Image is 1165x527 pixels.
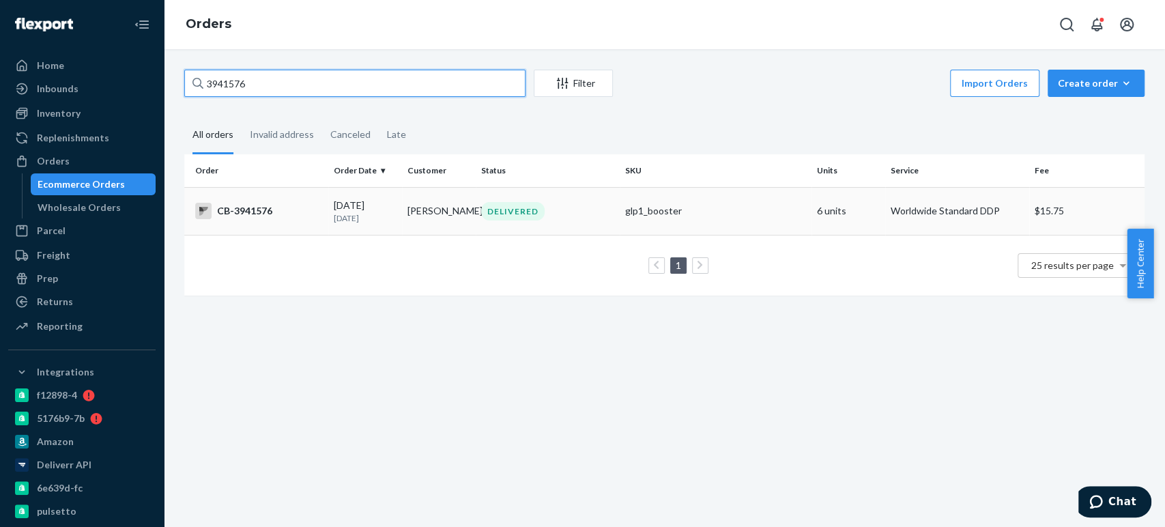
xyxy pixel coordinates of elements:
[38,201,121,214] div: Wholesale Orders
[8,268,156,289] a: Prep
[37,59,64,72] div: Home
[8,244,156,266] a: Freight
[37,412,85,425] div: 5176b9-7b
[330,117,371,152] div: Canceled
[673,259,684,271] a: Page 1 is your current page
[1113,11,1140,38] button: Open account menu
[37,504,76,518] div: pulsetto
[8,408,156,429] a: 5176b9-7b
[37,154,70,168] div: Orders
[8,291,156,313] a: Returns
[37,481,83,495] div: 6e639d-fc
[407,165,470,176] div: Customer
[1053,11,1080,38] button: Open Search Box
[1029,187,1145,235] td: $15.75
[37,82,78,96] div: Inbounds
[950,70,1039,97] button: Import Orders
[334,212,397,224] p: [DATE]
[8,384,156,406] a: f12898-4
[8,315,156,337] a: Reporting
[402,187,476,235] td: [PERSON_NAME]
[37,248,70,262] div: Freight
[192,117,233,154] div: All orders
[1048,70,1145,97] button: Create order
[8,500,156,522] a: pulsetto
[184,154,328,187] th: Order
[1058,76,1134,90] div: Create order
[8,361,156,383] button: Integrations
[811,154,885,187] th: Units
[195,203,323,219] div: CB-3941576
[8,55,156,76] a: Home
[811,187,885,235] td: 6 units
[37,319,83,333] div: Reporting
[8,220,156,242] a: Parcel
[625,204,806,218] div: glp1_booster
[891,204,1024,218] p: Worldwide Standard DDP
[250,117,314,152] div: Invalid address
[37,295,73,309] div: Returns
[15,18,73,31] img: Flexport logo
[8,477,156,499] a: 6e639d-fc
[37,272,58,285] div: Prep
[8,150,156,172] a: Orders
[175,5,242,44] ol: breadcrumbs
[476,154,620,187] th: Status
[184,70,526,97] input: Search orders
[38,177,125,191] div: Ecommerce Orders
[37,435,74,448] div: Amazon
[37,106,81,120] div: Inventory
[885,154,1029,187] th: Service
[1127,229,1153,298] button: Help Center
[1031,259,1114,271] span: 25 results per page
[620,154,811,187] th: SKU
[31,197,156,218] a: Wholesale Orders
[186,16,231,31] a: Orders
[1083,11,1110,38] button: Open notifications
[8,78,156,100] a: Inbounds
[481,202,545,220] div: DELIVERED
[37,365,94,379] div: Integrations
[37,131,109,145] div: Replenishments
[8,102,156,124] a: Inventory
[8,127,156,149] a: Replenishments
[37,388,77,402] div: f12898-4
[334,199,397,224] div: [DATE]
[37,224,66,238] div: Parcel
[387,117,406,152] div: Late
[328,154,402,187] th: Order Date
[1029,154,1145,187] th: Fee
[534,70,613,97] button: Filter
[128,11,156,38] button: Close Navigation
[534,76,612,90] div: Filter
[8,454,156,476] a: Deliverr API
[1078,486,1151,520] iframe: Opens a widget where you can chat to one of our agents
[37,458,91,472] div: Deliverr API
[8,431,156,453] a: Amazon
[31,173,156,195] a: Ecommerce Orders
